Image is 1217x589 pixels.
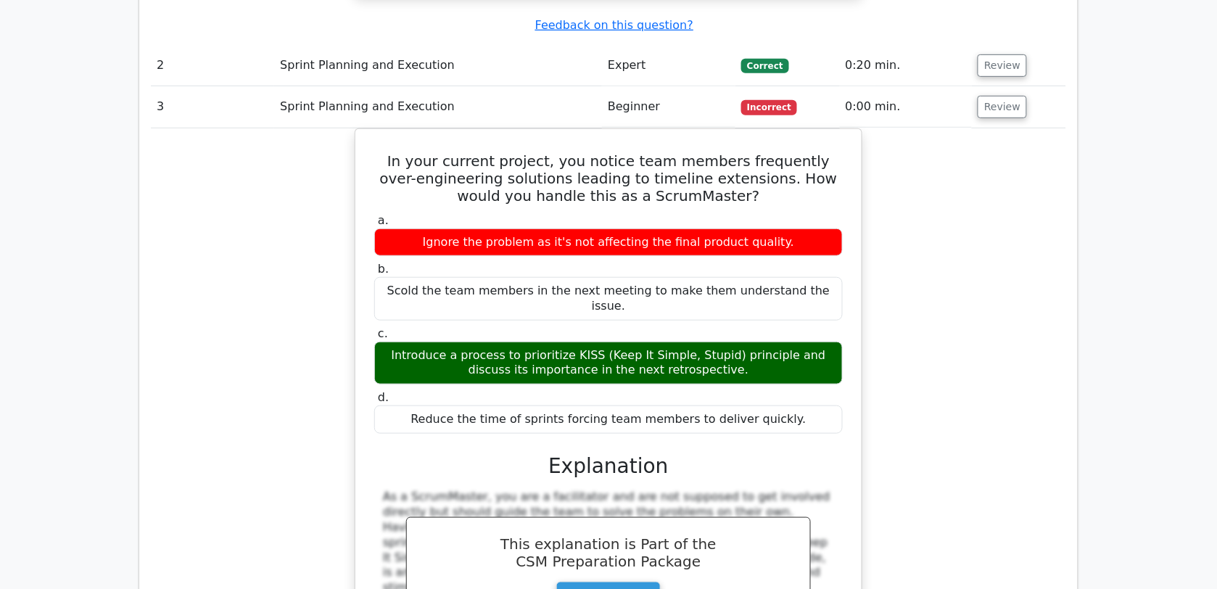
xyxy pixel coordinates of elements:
[840,45,973,86] td: 0:20 min.
[374,405,843,434] div: Reduce the time of sprints forcing team members to deliver quickly.
[373,152,844,205] h5: In your current project, you notice team members frequently over-engineering solutions leading to...
[840,86,973,128] td: 0:00 min.
[741,59,788,73] span: Correct
[535,18,693,32] a: Feedback on this question?
[151,45,274,86] td: 2
[978,96,1027,118] button: Review
[602,86,735,128] td: Beginner
[274,86,602,128] td: Sprint Planning and Execution
[602,45,735,86] td: Expert
[378,326,388,340] span: c.
[374,342,843,385] div: Introduce a process to prioritize KISS (Keep It Simple, Stupid) principle and discuss its importa...
[274,45,602,86] td: Sprint Planning and Execution
[378,213,389,227] span: a.
[378,262,389,276] span: b.
[374,228,843,257] div: Ignore the problem as it's not affecting the final product quality.
[151,86,274,128] td: 3
[374,277,843,321] div: Scold the team members in the next meeting to make them understand the issue.
[978,54,1027,77] button: Review
[741,100,797,115] span: Incorrect
[378,390,389,404] span: d.
[383,454,834,479] h3: Explanation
